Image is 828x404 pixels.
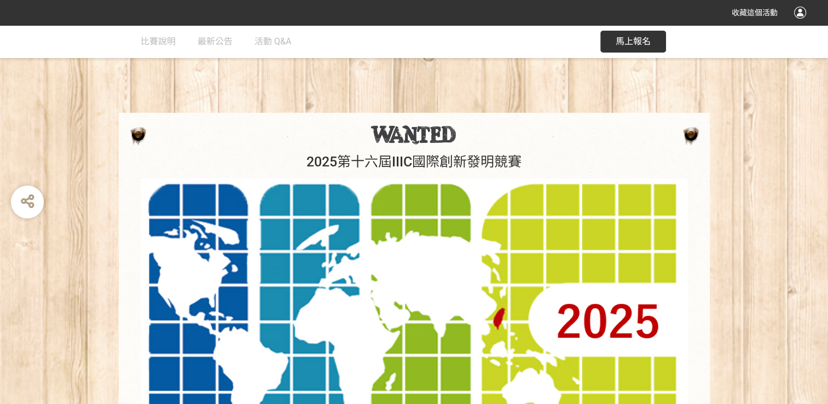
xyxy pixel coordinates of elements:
span: 馬上報名 [616,36,651,47]
span: 收藏這個活動 [732,8,778,17]
span: 最新公告 [198,36,233,47]
a: 比賽說明 [141,25,176,58]
button: 馬上報名 [600,31,666,53]
a: 活動 Q&A [254,25,291,58]
span: 比賽說明 [141,36,176,47]
span: 活動 Q&A [254,36,291,47]
img: 2025第十六屆IIIC國際創新發明競賽 [370,125,458,145]
h1: 2025第十六屆IIIC國際創新發明競賽 [130,154,699,170]
a: 最新公告 [198,25,233,58]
